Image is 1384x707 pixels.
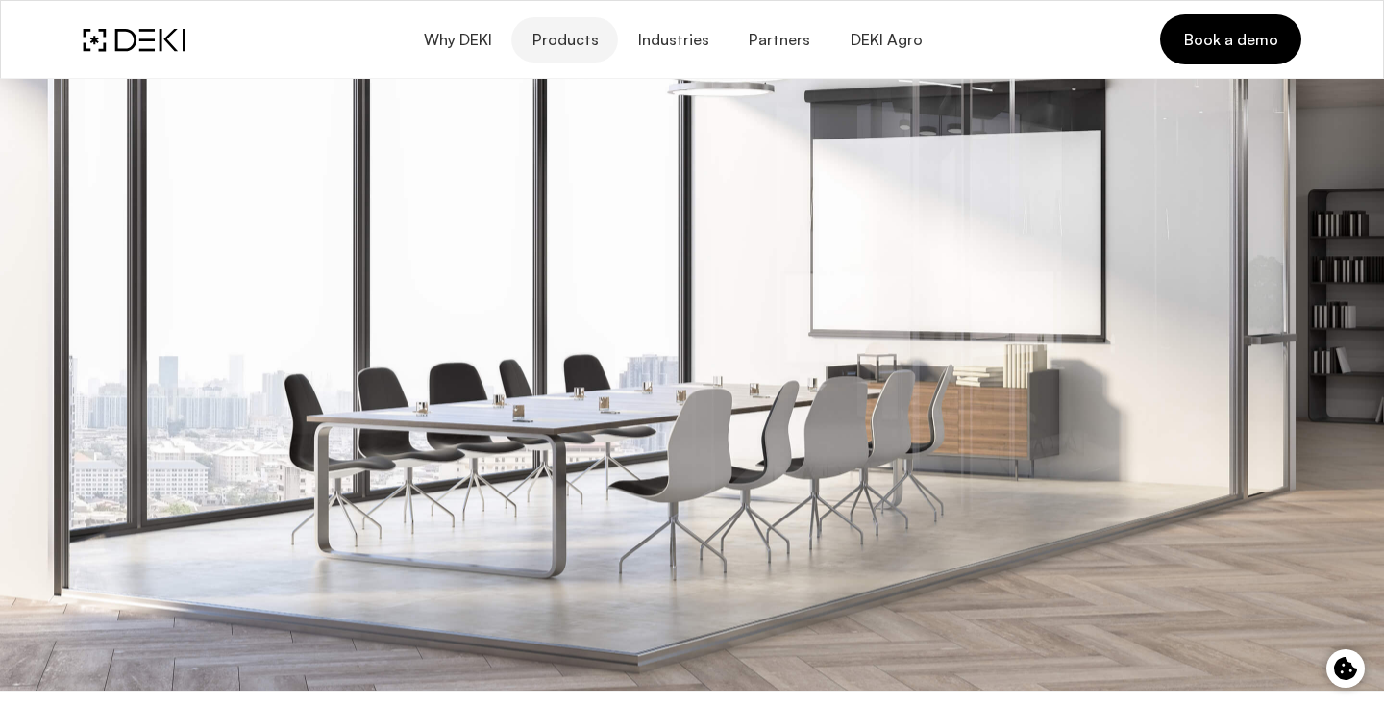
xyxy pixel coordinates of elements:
button: Products [511,17,617,63]
span: DEKI Agro [849,31,922,49]
a: DEKI Agro [829,17,941,63]
a: Partners [729,17,829,63]
span: Why DEKI [423,31,492,49]
span: Partners [748,31,810,49]
span: Book a demo [1183,29,1278,50]
img: DEKI Logo [83,28,185,52]
button: Industries [618,17,729,63]
span: Products [531,31,598,49]
button: Why DEKI [404,17,511,63]
button: Cookie control [1326,649,1365,688]
span: Industries [637,31,709,49]
a: Book a demo [1160,14,1301,64]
